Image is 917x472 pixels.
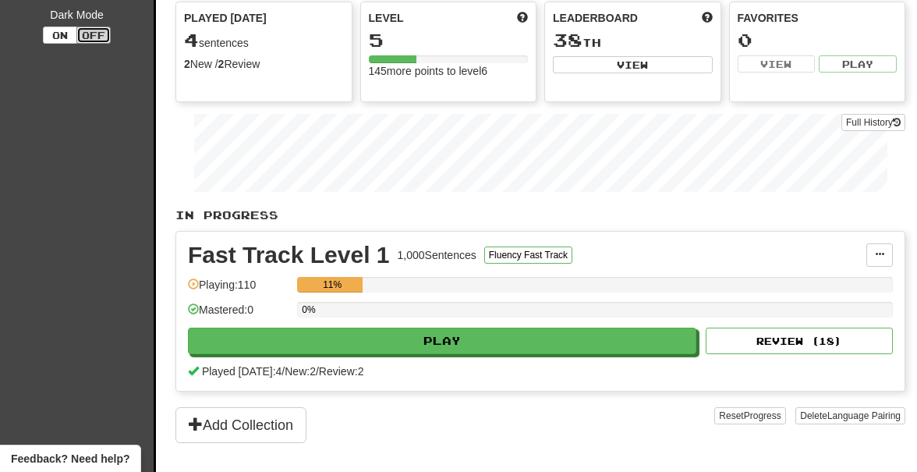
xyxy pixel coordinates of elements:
[553,10,638,26] span: Leaderboard
[76,27,111,44] button: Off
[184,30,344,51] div: sentences
[302,277,363,293] div: 11%
[738,10,898,26] div: Favorites
[702,10,713,26] span: This week in points, UTC
[188,328,696,354] button: Play
[12,7,142,23] div: Dark Mode
[398,247,476,263] div: 1,000 Sentences
[553,30,713,51] div: th
[316,365,319,378] span: /
[188,302,289,328] div: Mastered: 0
[188,243,390,267] div: Fast Track Level 1
[369,30,529,50] div: 5
[484,247,572,264] button: Fluency Fast Track
[188,277,289,303] div: Playing: 110
[184,29,199,51] span: 4
[184,56,344,72] div: New / Review
[175,407,306,443] button: Add Collection
[369,63,529,79] div: 145 more points to level 6
[175,208,905,223] p: In Progress
[285,365,316,378] span: New: 2
[11,451,129,467] span: Open feedback widget
[517,10,528,26] span: Score more points to level up
[553,29,582,51] span: 38
[184,10,267,26] span: Played [DATE]
[738,55,816,73] button: View
[744,410,781,421] span: Progress
[553,56,713,73] button: View
[43,27,77,44] button: On
[738,30,898,50] div: 0
[281,365,285,378] span: /
[827,410,901,421] span: Language Pairing
[202,365,281,378] span: Played [DATE]: 4
[218,58,225,70] strong: 2
[714,407,785,424] button: ResetProgress
[795,407,905,424] button: DeleteLanguage Pairing
[369,10,404,26] span: Level
[819,55,897,73] button: Play
[184,58,190,70] strong: 2
[706,328,893,354] button: Review (18)
[841,114,905,131] a: Full History
[319,365,364,378] span: Review: 2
